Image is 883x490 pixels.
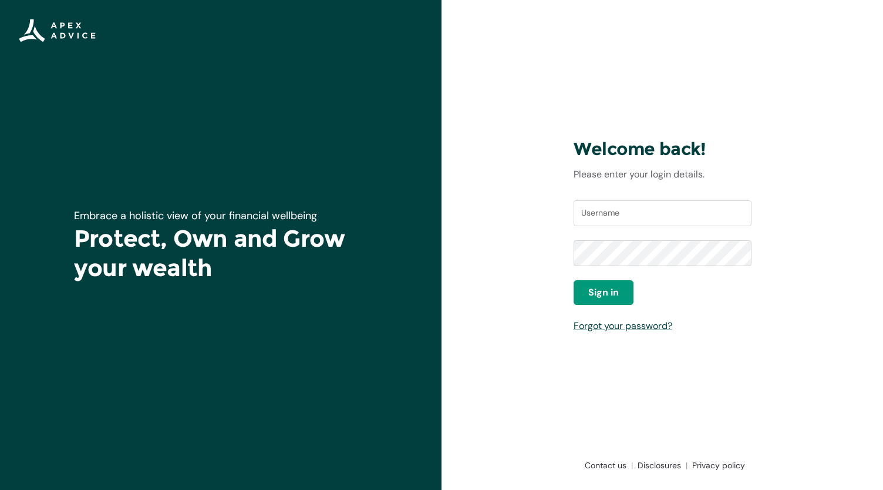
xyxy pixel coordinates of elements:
[19,19,96,42] img: Apex Advice Group
[574,138,751,160] h3: Welcome back!
[74,224,368,283] h1: Protect, Own and Grow your wealth
[574,280,633,305] button: Sign in
[633,459,687,471] a: Disclosures
[74,209,317,223] span: Embrace a holistic view of your financial wellbeing
[580,459,633,471] a: Contact us
[588,286,619,300] span: Sign in
[574,320,672,332] a: Forgot your password?
[574,200,751,226] input: Username
[574,167,751,182] p: Please enter your login details.
[687,459,745,471] a: Privacy policy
